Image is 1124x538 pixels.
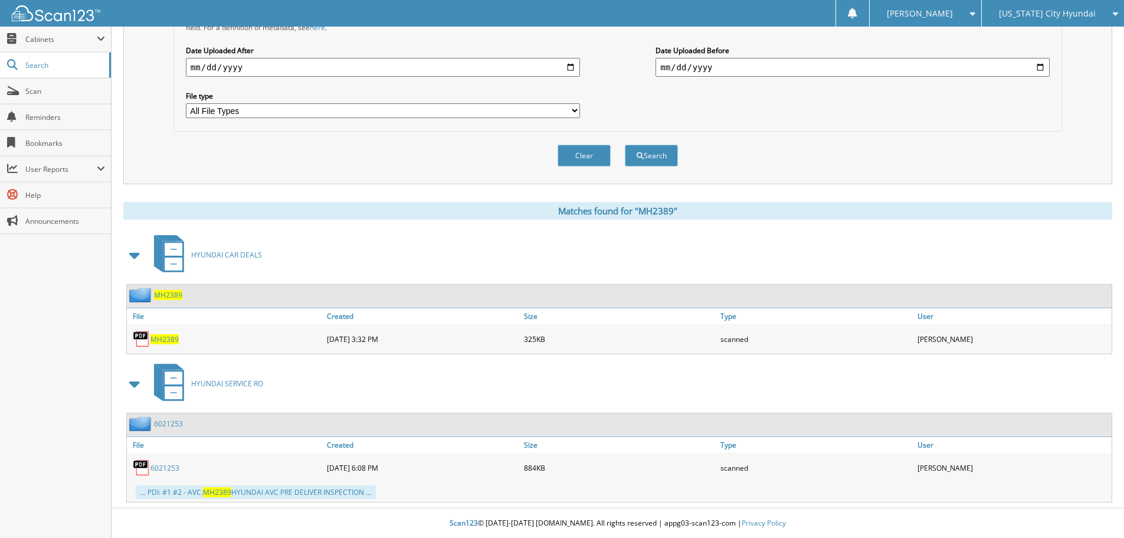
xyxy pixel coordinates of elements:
[127,308,324,324] a: File
[186,91,580,101] label: File type
[717,437,915,453] a: Type
[203,487,231,497] span: MH2389
[127,437,324,453] a: File
[915,308,1112,324] a: User
[25,112,105,122] span: Reminders
[999,10,1096,17] span: [US_STATE] City Hyundai
[186,58,580,77] input: start
[742,518,786,528] a: Privacy Policy
[25,34,97,44] span: Cabinets
[25,216,105,226] span: Announcements
[154,290,182,300] a: MH2389
[717,327,915,351] div: scanned
[25,164,97,174] span: User Reports
[154,419,183,429] a: 6021253
[310,22,325,32] a: here
[887,10,953,17] span: [PERSON_NAME]
[112,509,1124,538] div: © [DATE]-[DATE] [DOMAIN_NAME]. All rights reserved | appg03-scan123-com |
[521,327,718,351] div: 325KB
[123,202,1112,220] div: Matches found for "MH2389"
[324,456,521,480] div: [DATE] 6:08 PM
[717,456,915,480] div: scanned
[717,308,915,324] a: Type
[1065,481,1124,538] iframe: Chat Widget
[656,58,1050,77] input: end
[25,190,105,200] span: Help
[450,518,478,528] span: Scan123
[656,45,1050,56] label: Date Uploaded Before
[521,308,718,324] a: Size
[915,437,1112,453] a: User
[133,459,150,477] img: PDF.png
[147,231,262,278] a: HYUNDAI CAR DEALS
[558,145,611,167] button: Clear
[915,327,1112,351] div: [PERSON_NAME]
[191,250,262,260] span: HYUNDAI CAR DEALS
[25,86,105,96] span: Scan
[25,60,103,70] span: Search
[12,5,100,21] img: scan123-logo-white.svg
[150,463,179,473] a: 6021253
[915,456,1112,480] div: [PERSON_NAME]
[324,308,521,324] a: Created
[25,138,105,148] span: Bookmarks
[324,437,521,453] a: Created
[147,360,263,407] a: HYUNDAI SERVICE RO
[186,45,580,56] label: Date Uploaded After
[136,485,376,499] div: ... PDI: #1 #2 - AVC: HYUNDAI AVC PRE DELIVER INSPECTION ...
[129,416,154,431] img: folder2.png
[521,437,718,453] a: Size
[133,330,150,348] img: PDF.png
[521,456,718,480] div: 884KB
[191,379,263,389] span: HYUNDAI SERVICE RO
[129,288,154,302] img: folder2.png
[150,334,179,344] a: MH2389
[324,327,521,351] div: [DATE] 3:32 PM
[625,145,678,167] button: Search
